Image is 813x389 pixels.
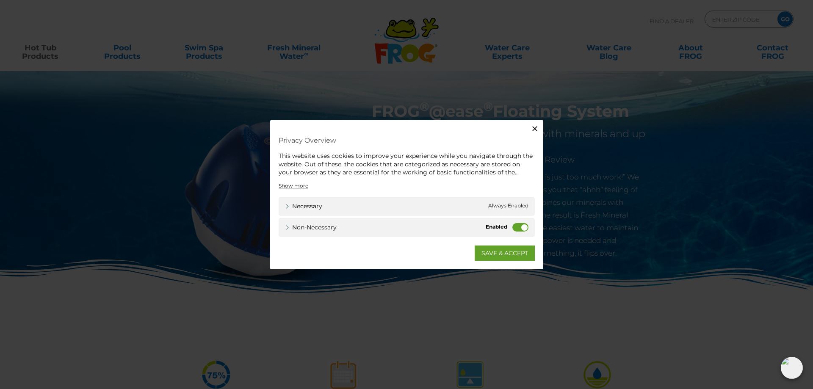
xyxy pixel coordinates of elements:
a: Non-necessary [285,223,337,232]
a: Show more [279,182,308,189]
span: Always Enabled [488,201,528,210]
a: SAVE & ACCEPT [475,245,535,260]
h4: Privacy Overview [279,133,535,148]
a: Necessary [285,201,322,210]
img: openIcon [781,357,803,379]
div: This website uses cookies to improve your experience while you navigate through the website. Out ... [279,152,535,177]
